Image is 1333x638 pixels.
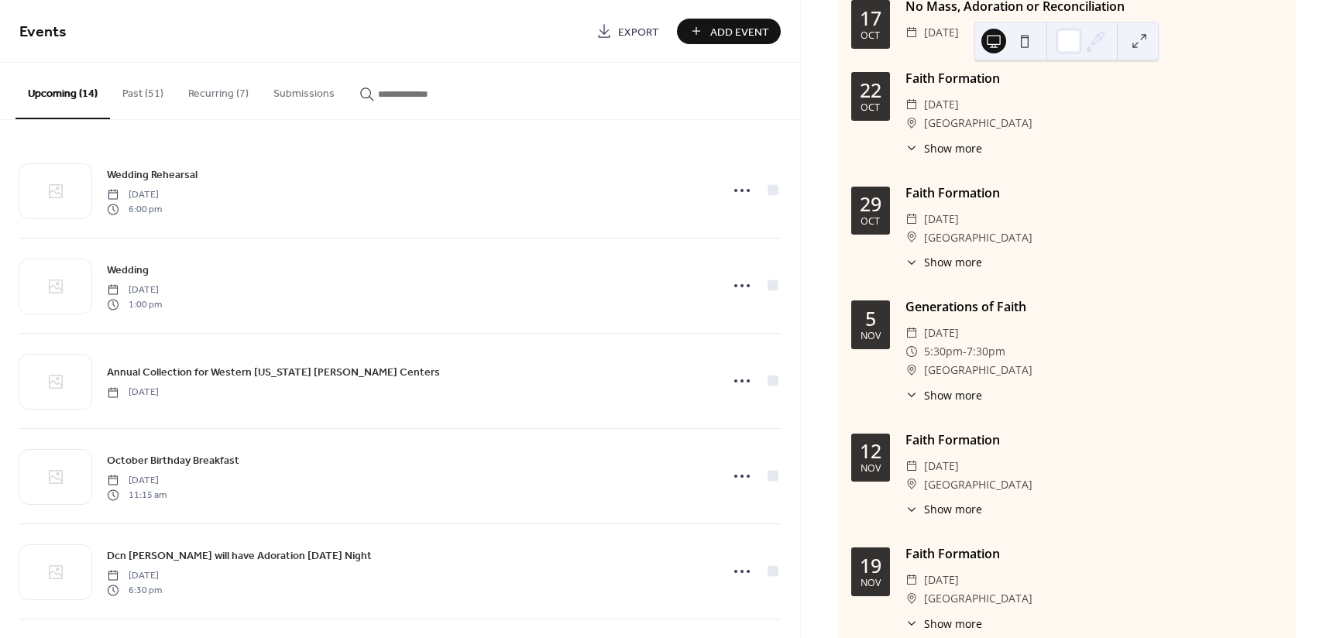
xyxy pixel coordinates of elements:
div: 22 [860,81,881,100]
span: 11:15 am [107,488,167,502]
span: Wedding [107,262,149,279]
div: 12 [860,441,881,461]
span: [DATE] [107,386,159,400]
div: ​ [905,475,918,494]
span: [DATE] [107,474,167,488]
div: 5 [865,309,876,328]
span: [GEOGRAPHIC_DATA] [924,228,1032,247]
span: [GEOGRAPHIC_DATA] [924,361,1032,379]
span: Add Event [710,24,769,40]
span: 1:00 pm [107,297,162,311]
div: ​ [905,95,918,114]
a: Wedding [107,261,149,279]
div: ​ [905,616,918,632]
a: Export [585,19,671,44]
div: Faith Formation [905,69,1283,87]
div: Faith Formation [905,184,1283,202]
div: Nov [861,578,881,588]
div: Nov [861,464,881,474]
button: ​Show more [905,140,982,156]
button: ​Show more [905,387,982,403]
span: Dcn [PERSON_NAME] will have Adoration [DATE] Night [107,548,372,564]
div: ​ [905,23,918,42]
span: [DATE] [924,23,959,42]
div: 17 [860,9,881,28]
span: 6:30 pm [107,583,162,597]
button: Recurring (7) [176,63,261,118]
span: 5:30pm [924,342,963,361]
div: ​ [905,571,918,589]
span: [DATE] [107,188,162,202]
button: Past (51) [110,63,176,118]
div: Generations of Faith [905,297,1283,316]
span: [DATE] [924,95,959,114]
button: ​Show more [905,254,982,270]
div: Oct [861,217,880,227]
div: ​ [905,387,918,403]
a: October Birthday Breakfast [107,451,239,469]
span: Export [618,24,659,40]
span: Show more [924,501,982,517]
span: Show more [924,140,982,156]
span: Show more [924,387,982,403]
div: ​ [905,361,918,379]
div: ​ [905,457,918,475]
span: Wedding Rehearsal [107,167,198,184]
span: October Birthday Breakfast [107,453,239,469]
span: Show more [924,616,982,632]
button: Submissions [261,63,347,118]
span: Annual Collection for Western [US_STATE] [PERSON_NAME] Centers [107,365,440,381]
div: ​ [905,210,918,228]
a: Dcn [PERSON_NAME] will have Adoration [DATE] Night [107,547,372,564]
span: [GEOGRAPHIC_DATA] [924,114,1032,132]
button: ​Show more [905,501,982,517]
div: Faith Formation [905,544,1283,563]
span: [DATE] [924,210,959,228]
span: [DATE] [107,283,162,297]
a: Wedding Rehearsal [107,166,198,184]
div: ​ [905,228,918,247]
span: 7:30pm [967,342,1005,361]
a: Annual Collection for Western [US_STATE] [PERSON_NAME] Centers [107,363,440,381]
div: ​ [905,324,918,342]
div: ​ [905,254,918,270]
span: [DATE] [107,569,162,583]
span: [DATE] [924,571,959,589]
div: ​ [905,114,918,132]
div: ​ [905,140,918,156]
div: Faith Formation [905,430,1283,449]
div: Oct [861,103,880,113]
div: 19 [860,556,881,575]
span: - [963,342,967,361]
div: ​ [905,589,918,608]
span: [GEOGRAPHIC_DATA] [924,475,1032,494]
span: 6:00 pm [107,202,162,216]
span: Events [19,17,67,47]
div: ​ [905,342,918,361]
button: ​Show more [905,616,982,632]
span: Show more [924,254,982,270]
div: Nov [861,331,881,341]
span: [DATE] [924,457,959,475]
div: 29 [860,194,881,214]
button: Add Event [677,19,781,44]
div: ​ [905,501,918,517]
span: [GEOGRAPHIC_DATA] [924,589,1032,608]
button: Upcoming (14) [15,63,110,119]
div: Oct [861,31,880,41]
span: [DATE] [924,324,959,342]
